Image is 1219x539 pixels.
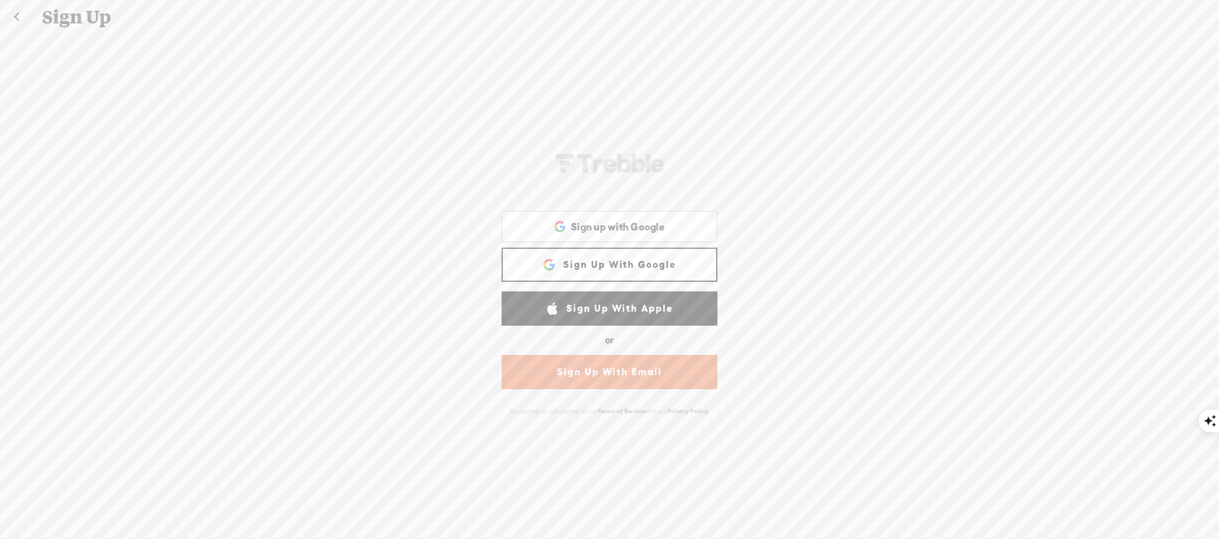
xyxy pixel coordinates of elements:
[597,408,645,415] a: Terms of Service
[502,291,717,326] a: Sign Up With Apple
[502,248,717,282] a: Sign Up With Google
[502,355,717,389] a: Sign Up With Email
[498,401,721,422] div: By signing up, you agree to our and our .
[33,1,1187,34] div: Sign Up
[571,220,665,234] span: Sign up with Google
[667,408,708,415] a: Privacy Policy
[502,211,717,243] div: Sign up with Google
[605,330,614,350] div: or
